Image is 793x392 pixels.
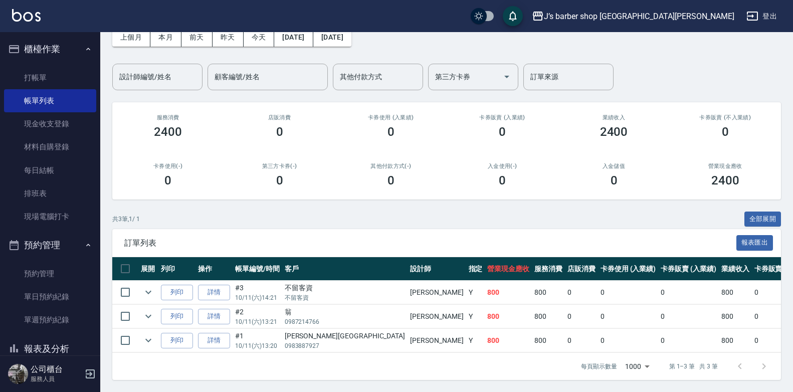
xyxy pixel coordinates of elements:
th: 設計師 [408,257,466,281]
button: 昨天 [213,28,244,47]
button: [DATE] [313,28,351,47]
td: [PERSON_NAME] [408,329,466,352]
div: [PERSON_NAME][GEOGRAPHIC_DATA] [285,331,406,341]
td: 0 [658,305,719,328]
p: 第 1–3 筆 共 3 筆 [669,362,718,371]
td: 800 [719,281,752,304]
h3: 0 [387,125,394,139]
td: 0 [565,281,598,304]
p: 10/11 (六) 14:21 [235,293,280,302]
h3: 0 [499,125,506,139]
h2: 業績收入 [570,114,657,121]
a: 排班表 [4,182,96,205]
th: 列印 [158,257,195,281]
button: 列印 [161,309,193,324]
td: 0 [565,305,598,328]
h3: 2400 [711,173,739,187]
p: 0983887927 [285,341,406,350]
button: 預約管理 [4,232,96,258]
th: 店販消費 [565,257,598,281]
td: Y [466,329,485,352]
button: [DATE] [274,28,313,47]
div: J’s barber shop [GEOGRAPHIC_DATA][PERSON_NAME] [544,10,734,23]
h2: 第三方卡券(-) [236,163,323,169]
h2: 入金使用(-) [459,163,546,169]
a: 詳情 [198,285,230,300]
div: 不留客資 [285,283,406,293]
td: 800 [532,329,565,352]
td: 0 [565,329,598,352]
h3: 0 [611,173,618,187]
h2: 卡券使用 (入業績) [347,114,435,121]
button: save [503,6,523,26]
button: 列印 [161,285,193,300]
img: Person [8,364,28,384]
td: 800 [485,281,532,304]
td: [PERSON_NAME] [408,305,466,328]
th: 業績收入 [719,257,752,281]
td: 0 [598,305,659,328]
button: 登出 [742,7,781,26]
p: 0987214766 [285,317,406,326]
a: 現金收支登錄 [4,112,96,135]
td: 800 [485,329,532,352]
div: 翁 [285,307,406,317]
h3: 0 [276,173,283,187]
p: 服務人員 [31,374,82,383]
button: 報表匯出 [736,235,773,251]
button: Open [499,69,515,85]
h5: 公司櫃台 [31,364,82,374]
h2: 其他付款方式(-) [347,163,435,169]
div: 1000 [621,353,653,380]
a: 每日結帳 [4,159,96,182]
p: 10/11 (六) 13:20 [235,341,280,350]
p: 10/11 (六) 13:21 [235,317,280,326]
h3: 0 [722,125,729,139]
h3: 服務消費 [124,114,212,121]
a: 詳情 [198,333,230,348]
td: 800 [532,281,565,304]
p: 共 3 筆, 1 / 1 [112,215,140,224]
td: #2 [233,305,282,328]
th: 服務消費 [532,257,565,281]
td: 800 [719,329,752,352]
th: 客戶 [282,257,408,281]
button: 前天 [181,28,213,47]
a: 材料自購登錄 [4,135,96,158]
h3: 0 [387,173,394,187]
td: Y [466,305,485,328]
td: 0 [658,329,719,352]
button: 上個月 [112,28,150,47]
h3: 2400 [154,125,182,139]
a: 單日預約紀錄 [4,285,96,308]
td: #3 [233,281,282,304]
button: J’s barber shop [GEOGRAPHIC_DATA][PERSON_NAME] [528,6,738,27]
th: 營業現金應收 [485,257,532,281]
th: 指定 [466,257,485,281]
p: 每頁顯示數量 [581,362,617,371]
td: 0 [598,281,659,304]
a: 打帳單 [4,66,96,89]
td: Y [466,281,485,304]
h3: 0 [499,173,506,187]
button: 櫃檯作業 [4,36,96,62]
h3: 2400 [600,125,628,139]
h3: 0 [164,173,171,187]
button: expand row [141,285,156,300]
h2: 卡券販賣 (入業績) [459,114,546,121]
h2: 卡券販賣 (不入業績) [682,114,769,121]
th: 操作 [195,257,233,281]
a: 現場電腦打卡 [4,205,96,228]
span: 訂單列表 [124,238,736,248]
td: 800 [719,305,752,328]
a: 詳情 [198,309,230,324]
a: 單週預約紀錄 [4,308,96,331]
h2: 店販消費 [236,114,323,121]
p: 不留客資 [285,293,406,302]
button: expand row [141,309,156,324]
td: #1 [233,329,282,352]
button: expand row [141,333,156,348]
h3: 0 [276,125,283,139]
button: 全部展開 [744,212,781,227]
td: 800 [485,305,532,328]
